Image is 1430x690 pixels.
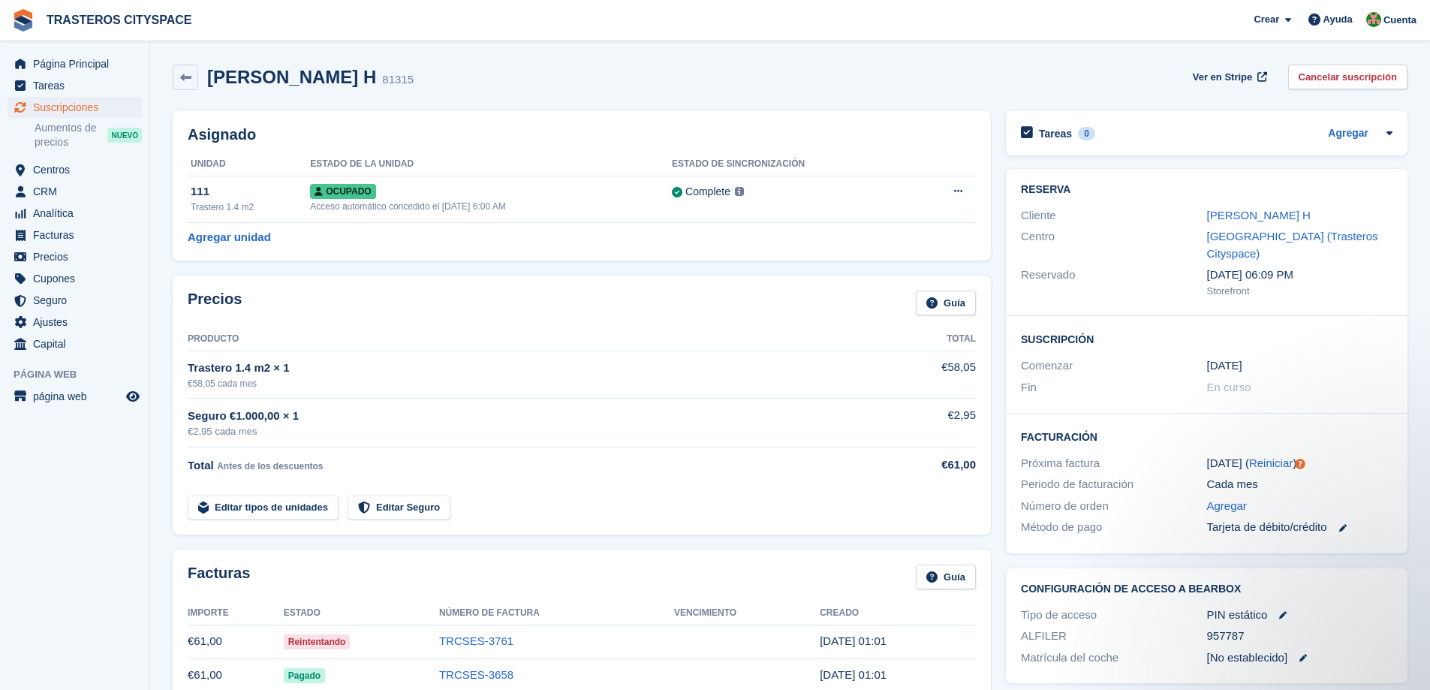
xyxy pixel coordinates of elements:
[884,351,976,398] td: €58,05
[33,312,123,333] span: Ajustes
[188,152,310,176] th: Unidad
[33,53,123,74] span: Página Principal
[310,152,672,176] th: Estado de la unidad
[8,97,142,118] a: menu
[916,291,976,315] a: Guía
[884,327,976,351] th: Total
[1207,284,1392,299] div: Storefront
[33,386,123,407] span: página web
[188,377,884,390] div: €58,05 cada mes
[33,246,123,267] span: Precios
[1021,379,1206,396] div: Fin
[1021,207,1206,224] div: Cliente
[33,268,123,289] span: Cupones
[1021,331,1392,346] h2: Suscripción
[35,121,107,149] span: Aumentos de precios
[1207,455,1392,472] div: [DATE] ( )
[33,75,123,96] span: Tareas
[1021,455,1206,472] div: Próxima factura
[1078,127,1095,140] div: 0
[8,333,142,354] a: menu
[1383,13,1416,28] span: Cuenta
[1207,498,1247,515] a: Agregar
[439,668,513,681] a: TRCSES-3658
[820,668,887,681] time: 2025-08-14 23:01:04 UTC
[672,152,918,176] th: Estado de sincronización
[1021,228,1206,262] div: Centro
[1021,607,1206,624] div: Tipo de acceso
[33,203,123,224] span: Analítica
[35,120,142,150] a: Aumentos de precios NUEVO
[107,128,142,143] div: NUEVO
[310,200,672,213] div: Acceso automático concedido el [DATE] 6:00 AM
[1207,381,1251,393] span: En curso
[1328,125,1368,143] a: Agregar
[1207,230,1378,260] a: [GEOGRAPHIC_DATA] (Trasteros Cityspace)
[41,8,198,32] a: TRASTEROS CITYSPACE
[12,9,35,32] img: stora-icon-8386f47178a22dfd0bd8f6a31ec36ba5ce8667c1dd55bd0f319d3a0aa187defe.svg
[1293,457,1307,471] div: Tooltip anchor
[188,565,250,589] h2: Facturas
[1207,267,1392,284] div: [DATE] 06:09 PM
[685,184,730,200] div: Complete
[1021,498,1206,515] div: Número de orden
[124,387,142,405] a: Vista previa de la tienda
[820,601,976,625] th: Creado
[8,75,142,96] a: menu
[188,229,271,246] a: Agregar unidad
[284,668,325,683] span: Pagado
[1366,12,1381,27] img: CitySpace
[1021,476,1206,493] div: Periodo de facturación
[8,181,142,202] a: menu
[188,459,214,472] span: Total
[8,312,142,333] a: menu
[8,159,142,180] a: menu
[14,367,149,382] span: Página web
[8,246,142,267] a: menu
[1207,209,1311,221] a: [PERSON_NAME] H
[284,634,351,649] span: Reintentando
[1249,456,1293,469] a: Reiniciar
[310,184,375,199] span: Ocupado
[8,290,142,311] a: menu
[735,187,744,196] img: icon-info-grey-7440780725fd019a000dd9b08b2336e03edf1995a4989e88bcd33f0948082b44.svg
[820,634,887,647] time: 2025-09-14 23:01:24 UTC
[1021,583,1392,595] h2: Configuración de acceso a BearBox
[1207,607,1392,624] div: PIN estático
[8,224,142,246] a: menu
[916,565,976,589] a: Guía
[1254,12,1279,27] span: Crear
[884,399,976,447] td: €2,95
[1323,12,1353,27] span: Ayuda
[1021,429,1392,444] h2: Facturación
[188,291,242,315] h2: Precios
[33,159,123,180] span: Centros
[674,601,820,625] th: Vencimiento
[191,200,310,214] div: Trastero 1.4 m2
[33,181,123,202] span: CRM
[8,53,142,74] a: menu
[33,290,123,311] span: Seguro
[33,97,123,118] span: Suscripciones
[1288,65,1408,89] a: Cancelar suscripción
[1021,357,1206,375] div: Comenzar
[284,601,439,625] th: Estado
[188,408,884,425] div: Seguro €1.000,00 × 1
[188,601,284,625] th: Importe
[1021,649,1206,667] div: Matrícula del coche
[1207,649,1392,667] div: [No establecido]
[217,461,323,472] span: Antes de los descuentos
[1187,65,1270,89] a: Ver en Stripe
[188,625,284,658] td: €61,00
[439,634,513,647] a: TRCSES-3761
[33,224,123,246] span: Facturas
[191,183,310,200] div: 111
[348,496,450,520] a: Editar Seguro
[1193,70,1252,85] span: Ver en Stripe
[884,456,976,474] div: €61,00
[188,496,339,520] a: Editar tipos de unidades
[1021,628,1206,645] div: ALFILER
[188,126,976,143] h2: Asignado
[188,360,884,377] div: Trastero 1.4 m2 × 1
[33,333,123,354] span: Capital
